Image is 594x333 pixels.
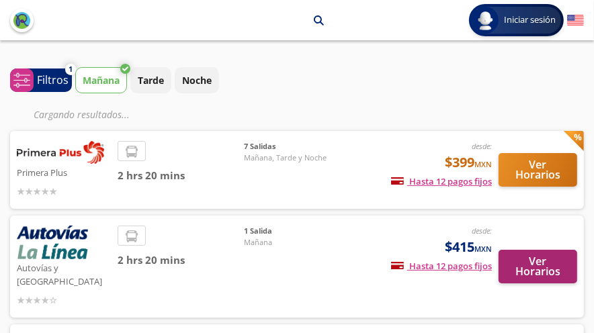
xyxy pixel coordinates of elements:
[244,226,338,237] span: 1 Salida
[567,12,584,29] button: English
[17,259,111,288] p: Autovías y [GEOGRAPHIC_DATA]
[10,68,72,92] button: 1Filtros
[75,67,127,93] button: Mañana
[138,73,164,87] p: Tarde
[244,237,338,248] span: Mañana
[17,141,104,164] img: Primera Plus
[472,141,492,151] em: desde:
[391,175,492,187] span: Hasta 12 pagos fijos
[175,67,219,93] button: Noche
[10,9,34,32] button: back
[269,13,304,28] p: Morelia
[445,237,492,257] span: $415
[182,73,212,87] p: Noche
[17,164,111,180] p: Primera Plus
[244,152,338,164] span: Mañana, Tarde y Noche
[130,67,171,93] button: Tarde
[69,64,73,75] span: 1
[474,244,492,254] small: MXN
[34,108,130,121] em: Cargando resultados ...
[37,72,69,88] p: Filtros
[118,252,244,268] span: 2 hrs 20 mins
[391,260,492,272] span: Hasta 12 pagos fijos
[499,153,577,187] button: Ver Horarios
[445,152,492,173] span: $399
[244,141,338,152] span: 7 Salidas
[499,250,577,283] button: Ver Horarios
[474,159,492,169] small: MXN
[472,226,492,236] em: desde:
[118,168,244,183] span: 2 hrs 20 mins
[83,73,120,87] p: Mañana
[176,13,252,28] p: [PERSON_NAME]
[499,13,561,27] span: Iniciar sesión
[17,226,88,259] img: Autovías y La Línea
